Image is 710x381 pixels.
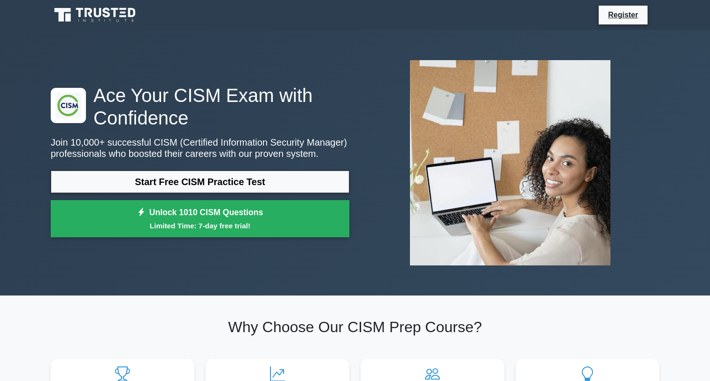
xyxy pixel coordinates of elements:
[51,318,659,336] h2: Why Choose Our CISM Prep Course?
[62,220,338,231] small: Limited Time: 7-day free trial!
[51,200,349,238] a: Unlock 1010 CISM QuestionsLimited Time: 7-day free trial!
[602,9,644,21] a: Register
[51,171,349,193] a: Start Free CISM Practice Test
[51,84,349,129] h1: Ace Your CISM Exam with Confidence
[51,137,349,159] p: Join 10,000+ successful CISM (Certified Information Security Manager) professionals who boosted t...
